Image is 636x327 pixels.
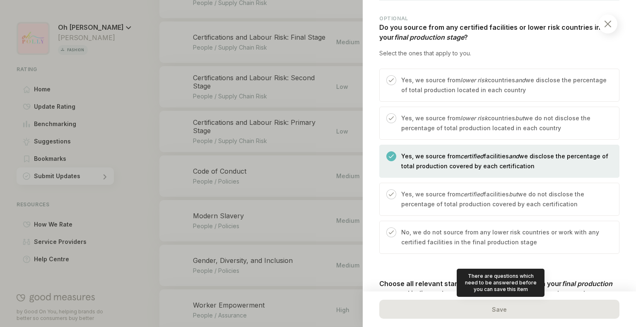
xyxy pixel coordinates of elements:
img: Checked [389,192,394,197]
p: Yes, we source from countries we disclose the percentage of total production located in each country [401,75,611,95]
em: certified [460,153,484,160]
img: Checked [389,116,394,121]
p: Select the ones that apply to you. [379,49,619,57]
p: Yes, we source from countries we do not disclose the percentage of total production located in ea... [401,113,611,133]
em: and [515,76,525,84]
p: OPTIONAL [379,15,619,21]
em: final production stage [394,33,464,41]
img: Close [605,21,611,27]
em: but [515,115,524,122]
em: but [509,191,518,198]
img: Checked [389,78,394,83]
p: No, we do not source from any lower risk countries or work with any certified facilities in the f... [401,227,611,247]
img: Checked [389,230,394,235]
p: Choose all relevant standards and certifications in your and indicate the percentage of total pro... [379,279,619,308]
div: Save [379,300,619,319]
p: Yes, we source from facilities we disclose the percentage of total production covered by each cer... [401,151,611,171]
p: Yes, we source from facilities we do not disclose the percentage of total production covered by e... [401,189,611,209]
p: Do you source from any certified facilities or lower risk countries in your ? [379,22,619,42]
em: lower risk [460,115,488,122]
em: and [509,153,519,160]
em: certified [460,191,484,198]
img: Checked [389,154,394,159]
em: lower risk [460,76,488,84]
